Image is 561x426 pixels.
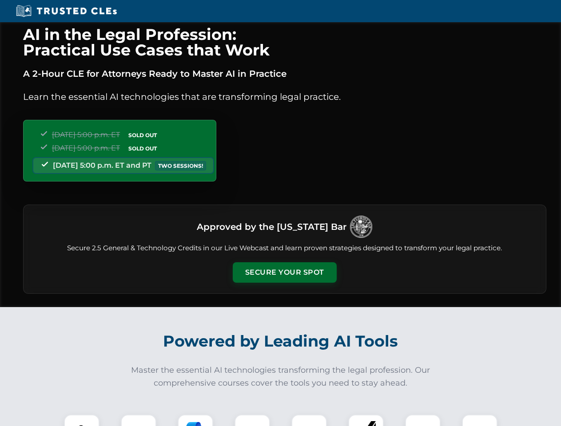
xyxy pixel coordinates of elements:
span: SOLD OUT [125,130,160,140]
p: Master the essential AI technologies transforming the legal profession. Our comprehensive courses... [125,364,436,390]
img: Logo [350,216,372,238]
span: [DATE] 5:00 p.m. ET [52,130,120,139]
p: Learn the essential AI technologies that are transforming legal practice. [23,90,546,104]
h3: Approved by the [US_STATE] Bar [197,219,346,235]
span: SOLD OUT [125,144,160,153]
span: [DATE] 5:00 p.m. ET [52,144,120,152]
h1: AI in the Legal Profession: Practical Use Cases that Work [23,27,546,58]
img: Trusted CLEs [13,4,119,18]
p: Secure 2.5 General & Technology Credits in our Live Webcast and learn proven strategies designed ... [34,243,535,253]
p: A 2-Hour CLE for Attorneys Ready to Master AI in Practice [23,67,546,81]
h2: Powered by Leading AI Tools [35,326,527,357]
button: Secure Your Spot [233,262,337,283]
